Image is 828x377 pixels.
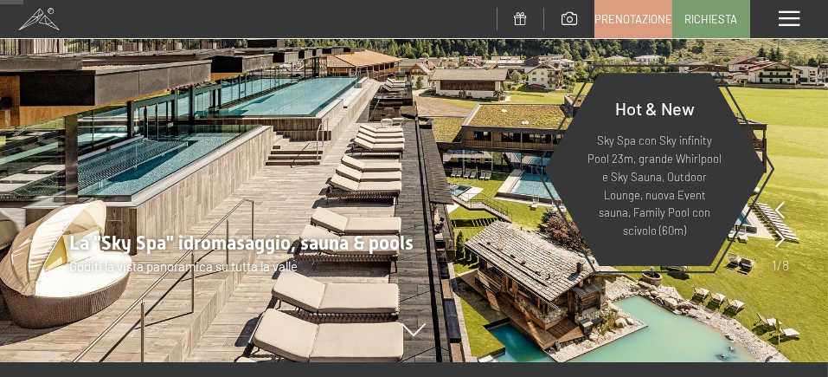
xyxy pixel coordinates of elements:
a: Prenotazione [595,1,671,37]
span: / [777,256,782,275]
p: Sky Spa con Sky infinity Pool 23m, grande Whirlpool e Sky Sauna, Outdoor Lounge, nuova Event saun... [586,132,724,240]
span: La "Sky Spa" idromasaggio, sauna & pools [69,232,414,254]
span: Hot & New [615,98,695,119]
span: 1 [772,256,777,275]
span: 8 [782,256,789,275]
span: Richiesta [685,11,738,27]
a: Richiesta [673,1,749,37]
a: Hot & New Sky Spa con Sky infinity Pool 23m, grande Whirlpool e Sky Sauna, Outdoor Lounge, nuova ... [542,72,767,267]
span: Prenotazione [594,11,672,27]
span: Goditi la vista panoramica su tutta la valle [69,258,298,274]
